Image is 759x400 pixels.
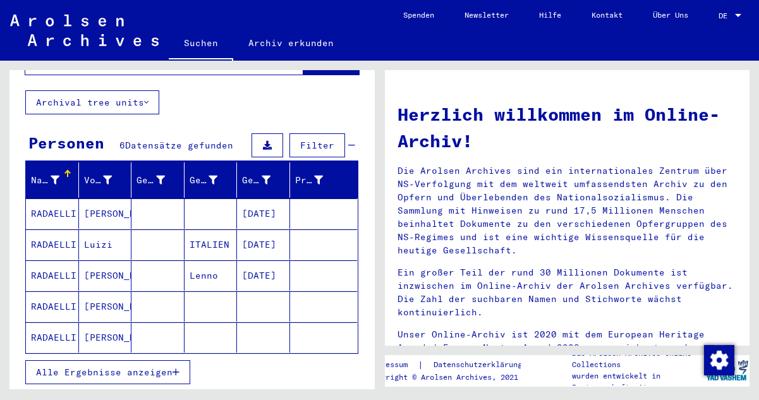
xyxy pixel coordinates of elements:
div: Prisoner # [295,174,324,187]
div: Geburtsname [137,174,165,187]
div: Geburtsdatum [242,170,289,190]
a: Archiv erkunden [233,28,349,58]
p: Copyright © Arolsen Archives, 2021 [368,372,537,383]
mat-cell: [PERSON_NAME] [79,260,132,291]
mat-cell: ITALIEN [185,229,238,260]
button: Filter [289,133,345,157]
mat-cell: [DATE] [237,260,290,291]
mat-header-cell: Vorname [79,162,132,198]
div: Prisoner # [295,170,343,190]
mat-cell: RADAELLI [26,291,79,322]
button: Alle Ergebnisse anzeigen [25,360,190,384]
span: DE [719,11,732,20]
mat-cell: Lenno [185,260,238,291]
mat-header-cell: Geburtsdatum [237,162,290,198]
mat-header-cell: Geburt‏ [185,162,238,198]
mat-cell: [DATE] [237,229,290,260]
img: Zustimmung ändern [704,345,734,375]
h1: Herzlich willkommen im Online-Archiv! [398,101,738,154]
div: Nachname [31,174,59,187]
a: Datenschutzerklärung [423,358,537,372]
a: Impressum [368,358,418,372]
span: Alle Ergebnisse anzeigen [36,367,173,378]
span: 6 [119,140,125,151]
div: Geburt‏ [190,174,218,187]
p: Unser Online-Archiv ist 2020 mit dem European Heritage Award / Europa Nostra Award 2020 ausgezeic... [398,328,738,381]
mat-cell: [DATE] [237,198,290,229]
img: Arolsen_neg.svg [10,15,159,46]
div: Personen [28,131,104,154]
div: Geburtsname [137,170,184,190]
p: Die Arolsen Archives Online-Collections [572,348,703,370]
mat-cell: RADAELLI [26,322,79,353]
a: Suchen [169,28,233,61]
div: | [368,358,537,372]
div: Geburt‏ [190,170,237,190]
mat-cell: Luizi [79,229,132,260]
span: Filter [300,140,334,151]
mat-cell: [PERSON_NAME] [79,198,132,229]
div: Zustimmung ändern [703,344,734,375]
mat-header-cell: Nachname [26,162,79,198]
p: Die Arolsen Archives sind ein internationales Zentrum über NS-Verfolgung mit dem weltweit umfasse... [398,164,738,257]
mat-cell: [PERSON_NAME] [79,322,132,353]
div: Nachname [31,170,78,190]
button: Archival tree units [25,90,159,114]
mat-cell: RADAELLI [26,260,79,291]
mat-cell: [PERSON_NAME] [79,291,132,322]
div: Vorname [84,174,112,187]
mat-header-cell: Prisoner # [290,162,358,198]
div: Geburtsdatum [242,174,270,187]
div: Vorname [84,170,131,190]
mat-header-cell: Geburtsname [131,162,185,198]
p: Ein großer Teil der rund 30 Millionen Dokumente ist inzwischen im Online-Archiv der Arolsen Archi... [398,266,738,319]
mat-cell: RADAELLI [26,229,79,260]
span: Datensätze gefunden [125,140,233,151]
mat-cell: RADAELLI [26,198,79,229]
p: wurden entwickelt in Partnerschaft mit [572,370,703,393]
